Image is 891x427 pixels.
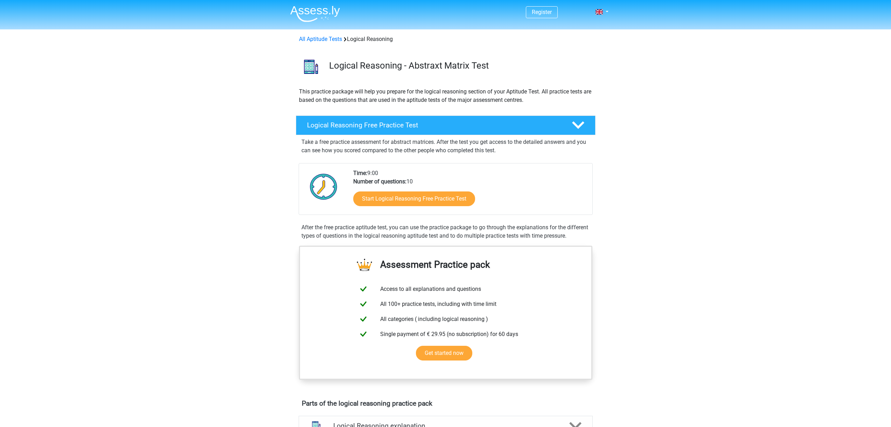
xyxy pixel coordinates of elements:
h3: Logical Reasoning - Abstraxt Matrix Test [329,60,590,71]
a: Get started now [416,346,472,360]
p: This practice package will help you prepare for the logical reasoning section of your Aptitude Te... [299,87,592,104]
h4: Logical Reasoning Free Practice Test [307,121,561,129]
img: Clock [306,169,341,204]
div: 9:00 10 [348,169,592,215]
div: Logical Reasoning [296,35,595,43]
a: Start Logical Reasoning Free Practice Test [353,191,475,206]
img: Assessly [290,6,340,22]
a: Logical Reasoning Free Practice Test [293,115,598,135]
img: logical reasoning [296,52,326,82]
a: Register [532,9,552,15]
h4: Parts of the logical reasoning practice pack [302,399,590,407]
b: Number of questions: [353,178,406,185]
div: After the free practice aptitude test, you can use the practice package to go through the explana... [299,223,593,240]
p: Take a free practice assessment for abstract matrices. After the test you get access to the detai... [301,138,590,155]
b: Time: [353,170,367,176]
a: All Aptitude Tests [299,36,342,42]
